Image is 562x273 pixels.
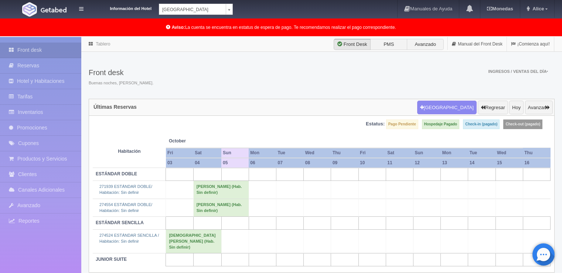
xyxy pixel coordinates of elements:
img: Getabed [41,7,67,13]
th: Wed [495,148,523,158]
th: Mon [441,148,468,158]
a: Tablero [96,41,110,47]
img: Getabed [22,2,37,17]
th: Sat [386,148,413,158]
span: October [169,138,218,144]
span: Buenas noches, [PERSON_NAME]. [89,80,153,86]
th: 09 [331,158,358,168]
label: Hospedaje Pagado [422,119,459,129]
th: 14 [468,158,495,168]
label: Check-out (pagado) [503,119,542,129]
h4: Últimas Reservas [93,104,137,110]
th: 08 [304,158,331,168]
th: 12 [413,158,440,168]
td: [PERSON_NAME] (Hab. Sin definir) [193,199,249,216]
b: Aviso: [172,25,185,30]
th: Sun [221,148,249,158]
a: Manual del Front Desk [448,37,507,51]
b: ESTÁNDAR DOBLE [96,171,137,176]
b: Monedas [487,6,513,11]
th: 16 [523,158,550,168]
a: 271939 ESTÁNDAR DOBLE/Habitación: Sin definir [99,184,152,195]
th: Tue [276,148,304,158]
a: 274524 ESTÁNDAR SENCILLA /Habitación: Sin definir [99,233,159,243]
th: 15 [495,158,523,168]
a: 274554 ESTÁNDAR DOBLE/Habitación: Sin definir [99,202,152,213]
th: Mon [249,148,276,158]
label: Avanzado [407,39,444,50]
th: Sun [413,148,440,158]
span: Ingresos / Ventas del día [488,69,548,74]
button: Hoy [509,101,524,115]
th: Thu [523,148,550,158]
th: Sat [193,148,221,158]
button: Avanzar [525,101,553,115]
th: Fri [358,148,386,158]
th: 05 [221,158,249,168]
td: [PERSON_NAME] (Hab. Sin definir) [193,181,249,199]
th: 07 [276,158,304,168]
label: Estatus: [366,121,385,128]
button: Regresar [478,101,508,115]
label: PMS [370,39,407,50]
a: ¡Comienza aquí! [507,37,554,51]
label: Pago Pendiente [386,119,418,129]
label: Check-in (pagado) [463,119,500,129]
th: Tue [468,148,495,158]
th: Thu [331,148,358,158]
label: Front Desk [334,39,371,50]
a: [GEOGRAPHIC_DATA] [159,4,233,15]
b: JUNIOR SUITE [96,257,127,262]
th: 11 [386,158,413,168]
strong: Habitación [118,149,140,154]
span: Alice [531,6,544,11]
td: [DEMOGRAPHIC_DATA][PERSON_NAME] (Hab. Sin definir) [166,230,221,253]
th: 13 [441,158,468,168]
th: Wed [304,148,331,158]
button: [GEOGRAPHIC_DATA] [417,101,477,115]
h3: Front desk [89,68,153,77]
span: [GEOGRAPHIC_DATA] [162,4,223,15]
th: Fri [166,148,193,158]
th: 03 [166,158,193,168]
th: 04 [193,158,221,168]
b: ESTÁNDAR SENCILLA [96,220,144,225]
th: 06 [249,158,276,168]
th: 10 [358,158,386,168]
dt: Información del Hotel [92,4,151,12]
